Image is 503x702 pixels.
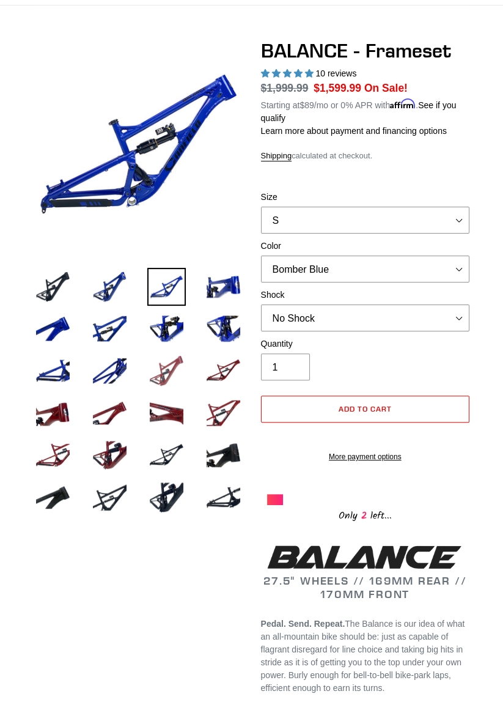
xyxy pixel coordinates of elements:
[358,508,370,523] span: 2
[90,394,129,432] img: Load image into Gallery viewer, BALANCE - Frameset
[315,68,356,78] span: 10 reviews
[364,80,408,96] span: On Sale!
[261,39,470,62] h1: BALANCE - Frameset
[90,268,129,306] img: Load image into Gallery viewer, BALANCE - Frameset
[261,68,316,78] span: 5.00 stars
[261,126,447,136] a: Learn more about payment and financing options
[147,268,186,306] img: Load image into Gallery viewer, BALANCE - Frameset
[261,396,470,423] button: Add to cart
[204,394,243,432] img: Load image into Gallery viewer, BALANCE - Frameset
[261,451,470,462] a: More payment options
[299,100,314,110] span: $89
[34,268,72,306] img: Load image into Gallery viewer, BALANCE - Frameset
[147,352,186,390] img: Load image into Gallery viewer, BALANCE - Frameset
[261,240,470,253] label: Color
[261,151,292,161] a: Shipping
[261,619,345,629] b: Pedal. Send. Repeat.
[90,352,129,390] img: Load image into Gallery viewer, BALANCE - Frameset
[204,268,243,306] img: Load image into Gallery viewer, BALANCE - Frameset
[204,309,243,348] img: Load image into Gallery viewer, BALANCE - Frameset
[390,98,416,109] span: Affirm
[204,352,243,390] img: Load image into Gallery viewer, BALANCE - Frameset
[267,505,463,524] div: Only left...
[204,436,243,475] img: Load image into Gallery viewer, BALANCE - Frameset
[261,338,470,350] label: Quantity
[90,309,129,348] img: Load image into Gallery viewer, BALANCE - Frameset
[314,82,361,94] span: $1,599.99
[261,289,470,301] label: Shock
[90,436,129,475] img: Load image into Gallery viewer, BALANCE - Frameset
[261,96,470,125] p: Starting at /mo or 0% APR with .
[34,394,72,432] img: Load image into Gallery viewer, BALANCE - Frameset
[147,478,186,517] img: Load image into Gallery viewer, BALANCE - Frameset
[261,191,470,204] label: Size
[34,478,72,517] img: Load image into Gallery viewer, BALANCE - Frameset
[147,309,186,348] img: Load image into Gallery viewer, BALANCE - Frameset
[90,478,129,517] img: Load image into Gallery viewer, BALANCE - Frameset
[204,478,243,517] img: Load image into Gallery viewer, BALANCE - Frameset
[147,394,186,432] img: Load image into Gallery viewer, BALANCE - Frameset
[261,82,309,94] s: $1,999.99
[339,404,392,413] span: Add to cart
[34,309,72,348] img: Load image into Gallery viewer, BALANCE - Frameset
[261,542,470,600] h2: 27.5" WHEELS // 169MM REAR // 170MM FRONT
[34,352,72,390] img: Load image into Gallery viewer, BALANCE - Frameset
[261,618,470,695] p: The Balance is our idea of what an all-mountain bike should be: just as capable of flagrant disre...
[34,436,72,475] img: Load image into Gallery viewer, BALANCE - Frameset
[147,436,186,475] img: Load image into Gallery viewer, BALANCE - Frameset
[261,150,470,162] div: calculated at checkout.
